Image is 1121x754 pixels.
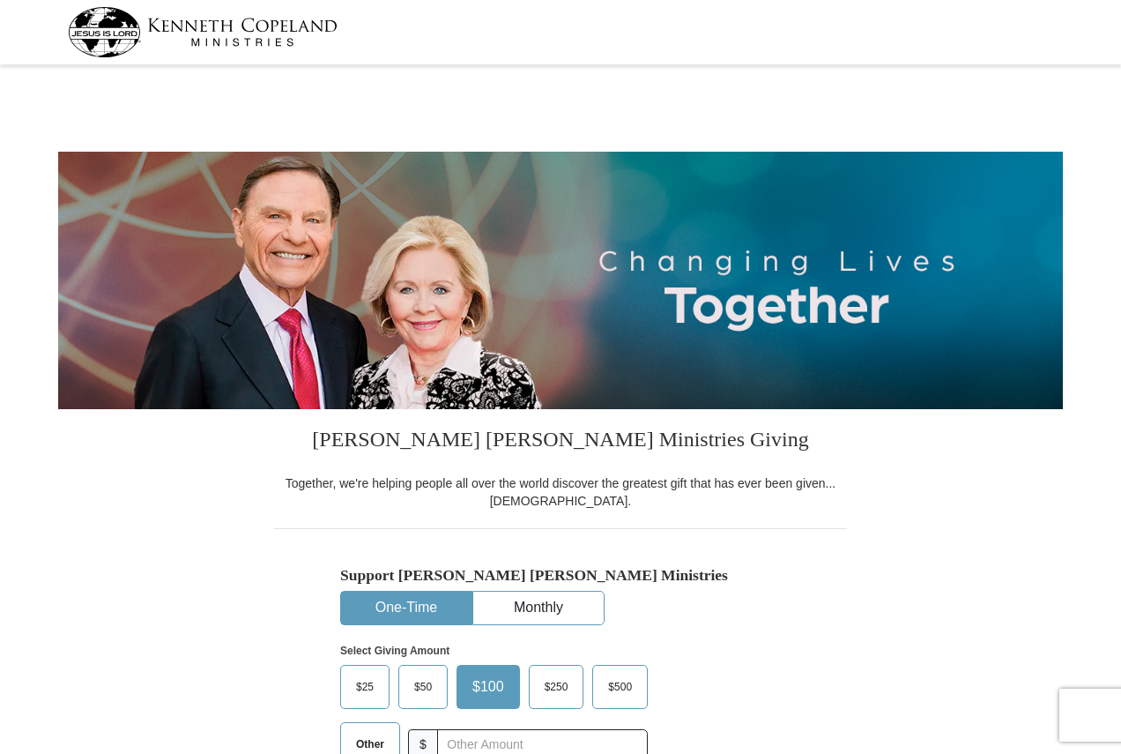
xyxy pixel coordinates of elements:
[340,566,781,585] h5: Support [PERSON_NAME] [PERSON_NAME] Ministries
[274,474,847,510] div: Together, we're helping people all over the world discover the greatest gift that has ever been g...
[68,7,338,57] img: kcm-header-logo.svg
[347,674,382,700] span: $25
[599,674,641,700] span: $500
[473,592,604,624] button: Monthly
[341,592,471,624] button: One-Time
[536,674,577,700] span: $250
[274,409,847,474] h3: [PERSON_NAME] [PERSON_NAME] Ministries Giving
[405,674,441,700] span: $50
[340,645,449,657] strong: Select Giving Amount
[464,674,513,700] span: $100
